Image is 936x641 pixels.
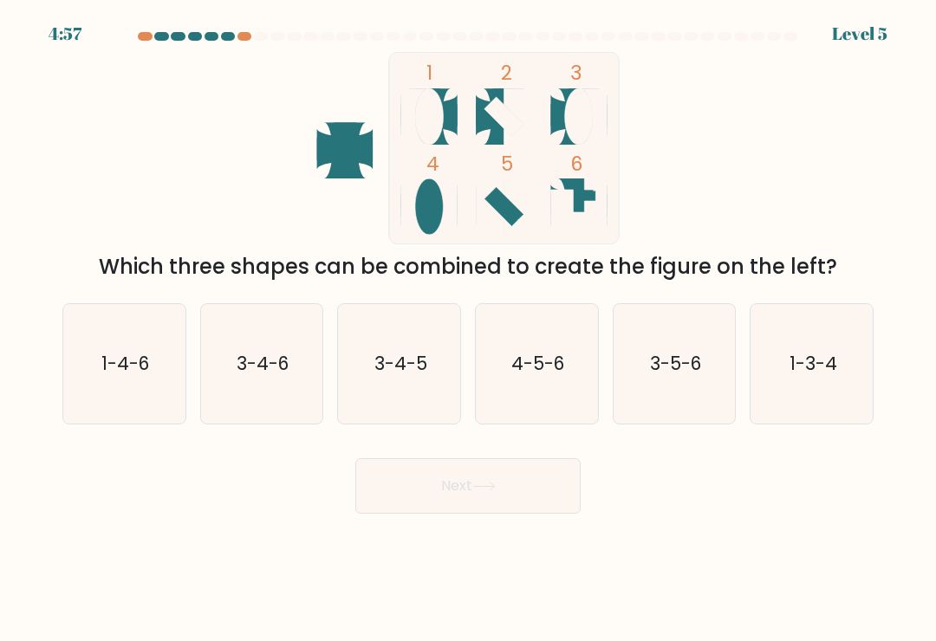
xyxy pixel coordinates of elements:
[73,251,863,282] div: Which three shapes can be combined to create the figure on the left?
[789,351,836,376] text: 1-3-4
[374,351,427,376] text: 3-4-5
[426,150,439,178] tspan: 4
[570,59,582,87] tspan: 3
[501,150,513,178] tspan: 5
[426,59,432,87] tspan: 1
[237,351,289,376] text: 3-4-6
[355,458,581,514] button: Next
[650,351,701,376] text: 3-5-6
[101,351,149,376] text: 1-4-6
[49,21,81,47] div: 4:57
[570,150,583,178] tspan: 6
[501,59,512,87] tspan: 2
[832,21,887,47] div: Level 5
[511,351,564,376] text: 4-5-6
